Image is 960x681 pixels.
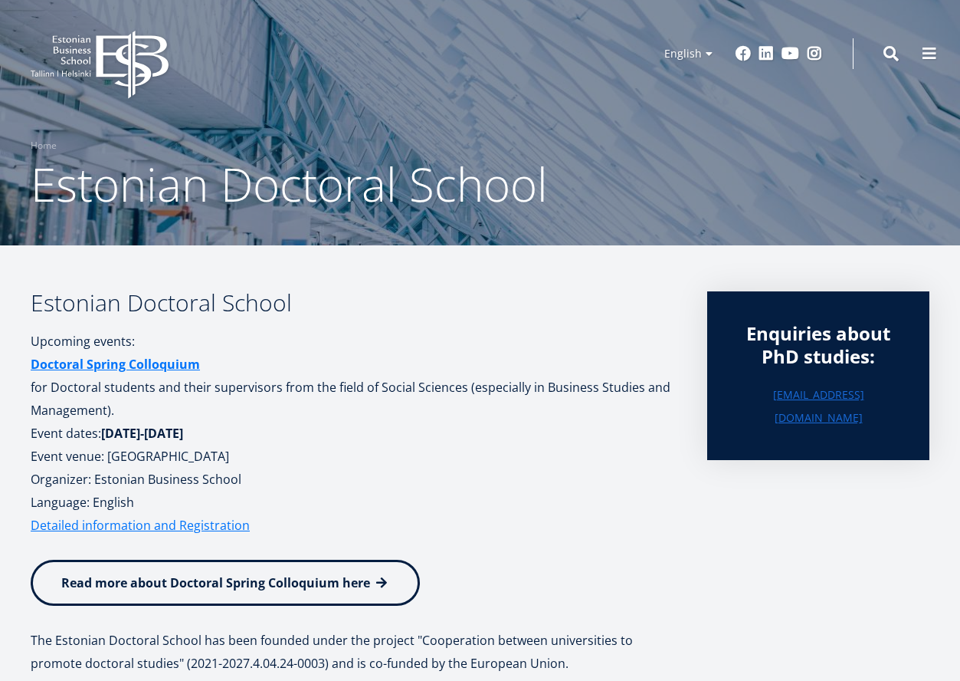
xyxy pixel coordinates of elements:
[736,46,751,61] a: Facebook
[781,46,799,61] a: Youtube
[31,560,420,606] a: Read more about Doctoral Spring Colloquium here
[31,353,677,514] p: for Doctoral students and their supervisors from the field of Social Sciences (especially in Busi...
[31,356,200,373] strong: Doctoral Spring Colloquium
[758,46,774,61] a: Linkedin
[31,153,548,215] span: Estonian Doctoral School
[31,353,200,376] a: Doctoral Spring Colloquium
[738,322,899,368] div: Enquiries about PhD studies:
[31,330,677,353] p: Upcoming events:
[31,287,292,318] b: Estonian Doctoral School
[31,514,250,537] a: Detailed information and Registration
[61,574,370,591] span: Read more about Doctoral Spring Colloquium here
[31,629,677,675] p: The Estonian Doctoral School has been founded under the project "Cooperation between universities...
[738,383,899,429] a: [EMAIL_ADDRESS][DOMAIN_NAME]
[101,425,183,442] strong: [DATE]-[DATE]
[31,138,57,153] a: Home
[807,46,822,61] a: Instagram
